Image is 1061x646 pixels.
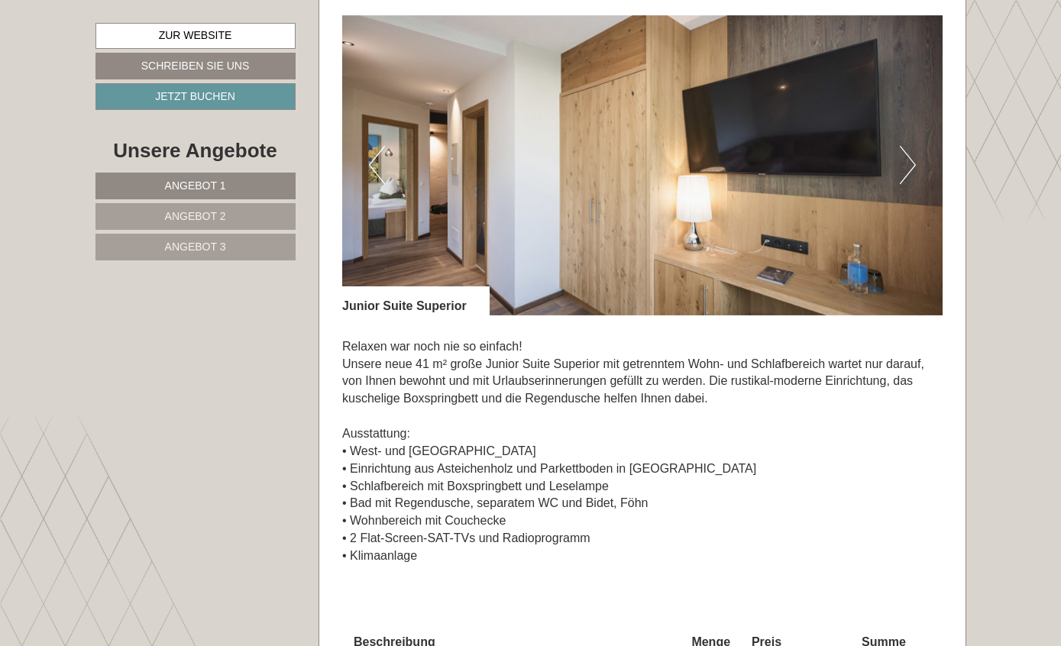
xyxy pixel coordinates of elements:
div: Unsere Angebote [95,137,296,165]
img: image [342,15,943,315]
span: Angebot 3 [165,241,226,253]
p: Relaxen war noch nie so einfach! Unsere neue 41 m² große Junior Suite Superior mit getrenntem Woh... [342,338,943,565]
a: Jetzt buchen [95,83,296,110]
button: Previous [369,146,385,184]
a: Zur Website [95,23,296,49]
span: Angebot 2 [165,210,226,222]
button: Next [900,146,916,184]
a: Schreiben Sie uns [95,53,296,79]
div: Junior Suite Superior [342,286,490,315]
span: Angebot 1 [165,179,226,192]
